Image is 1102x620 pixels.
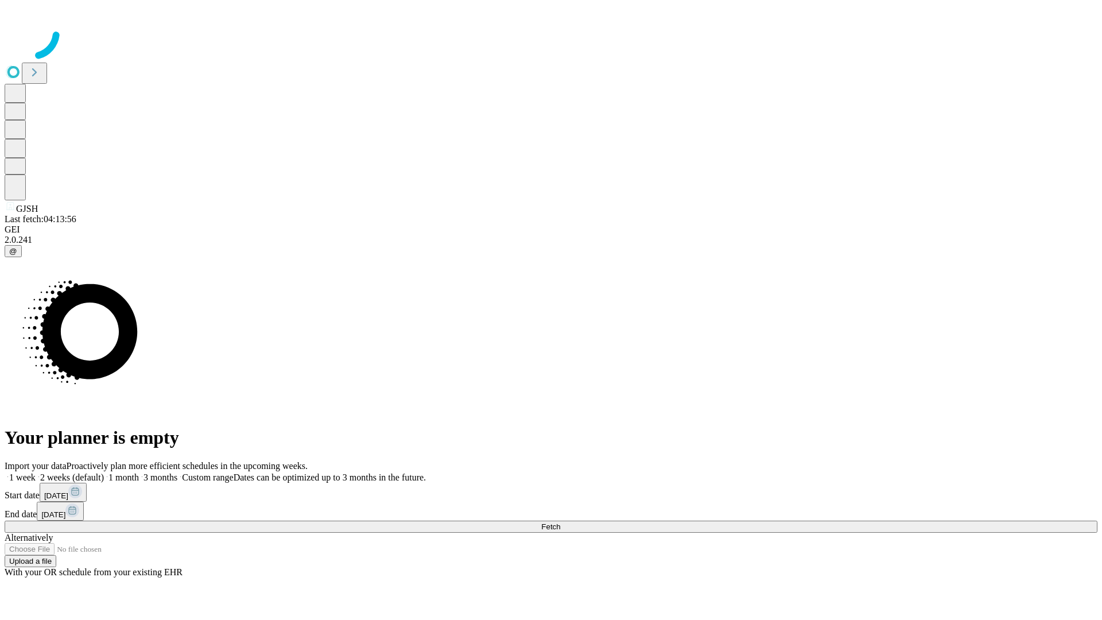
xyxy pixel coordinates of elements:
[5,427,1097,448] h1: Your planner is empty
[5,224,1097,235] div: GEI
[5,533,53,542] span: Alternatively
[108,472,139,482] span: 1 month
[5,502,1097,521] div: End date
[5,555,56,567] button: Upload a file
[5,235,1097,245] div: 2.0.241
[143,472,177,482] span: 3 months
[5,461,67,471] span: Import your data
[16,204,38,214] span: GJSH
[9,472,36,482] span: 1 week
[5,567,183,577] span: With your OR schedule from your existing EHR
[9,247,17,255] span: @
[40,483,87,502] button: [DATE]
[5,245,22,257] button: @
[67,461,308,471] span: Proactively plan more efficient schedules in the upcoming weeks.
[182,472,233,482] span: Custom range
[5,214,76,224] span: Last fetch: 04:13:56
[44,491,68,500] span: [DATE]
[234,472,426,482] span: Dates can be optimized up to 3 months in the future.
[40,472,104,482] span: 2 weeks (default)
[41,510,65,519] span: [DATE]
[541,522,560,531] span: Fetch
[5,483,1097,502] div: Start date
[5,521,1097,533] button: Fetch
[37,502,84,521] button: [DATE]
